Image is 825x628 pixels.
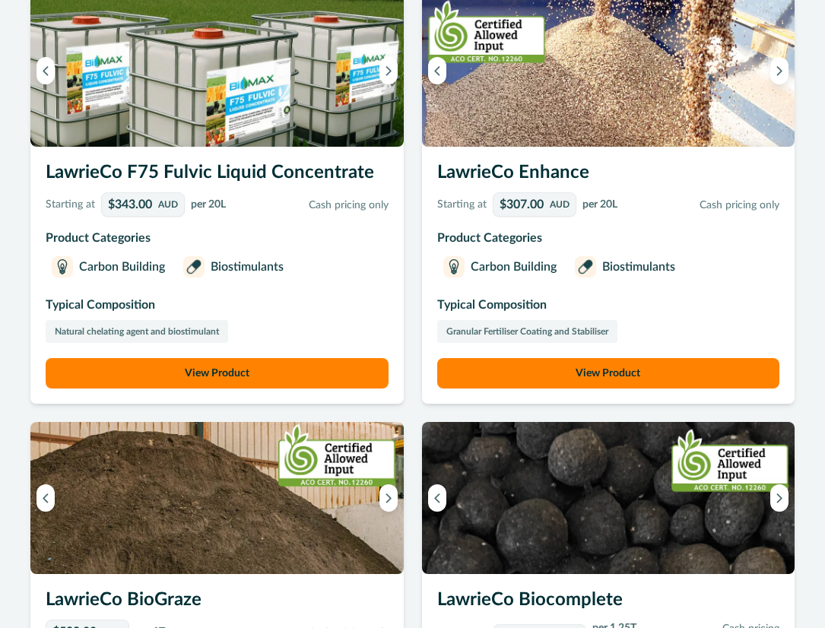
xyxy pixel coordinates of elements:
p: Typical Composition [437,296,780,314]
button: Next image [770,484,789,512]
button: Previous image [36,57,55,84]
button: Next image [770,57,789,84]
img: Biostimulants [578,259,593,274]
p: $307.00 [500,198,544,211]
p: Biostimulants [602,258,675,276]
img: Carbon Building [55,259,70,274]
button: View Product [437,358,780,389]
p: Cash pricing only [232,198,389,214]
button: View Product [46,358,389,389]
p: AUD [158,200,178,209]
p: per 20L [191,197,226,213]
img: Carbon Building [446,259,462,274]
p: Carbon Building [471,258,557,276]
p: Biostimulants [211,258,284,276]
p: Cash pricing only [624,198,780,214]
img: Biostimulants [186,259,201,274]
p: Starting at [437,197,487,213]
p: $343.00 [108,198,152,211]
button: Previous image [428,57,446,84]
p: Carbon Building [79,258,165,276]
p: per 20L [582,197,617,213]
h3: LawrieCo BioGraze [46,586,389,620]
p: Product Categories [437,229,780,247]
button: Previous image [36,484,55,512]
p: Granular Fertiliser Coating and Stabiliser [446,325,608,338]
button: Next image [379,484,398,512]
h3: LawrieCo Enhance [437,159,780,192]
h3: LawrieCo F75 Fulvic Liquid Concentrate [46,159,389,192]
p: Natural chelating agent and biostimulant [55,325,219,338]
p: AUD [550,200,570,209]
button: Previous image [428,484,446,512]
h3: LawrieCo Biocomplete [437,586,780,620]
button: Next image [379,57,398,84]
p: Typical Composition [46,296,389,314]
p: Product Categories [46,229,389,247]
p: Starting at [46,197,95,213]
